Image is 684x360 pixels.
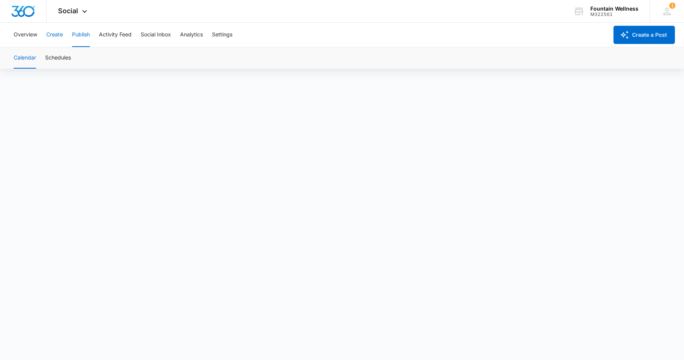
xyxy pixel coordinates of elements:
button: Schedules [45,47,71,69]
button: Analytics [180,23,203,47]
button: Create [46,23,63,47]
button: Overview [14,23,37,47]
div: notifications count [669,3,675,9]
span: Social [58,7,78,15]
button: Settings [212,23,232,47]
button: Create a Post [613,26,675,44]
div: account id [590,12,639,17]
button: Calendar [14,47,36,69]
button: Publish [72,23,90,47]
button: Activity Feed [99,23,132,47]
span: 1 [669,3,675,9]
div: account name [590,6,639,12]
button: Social Inbox [141,23,171,47]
